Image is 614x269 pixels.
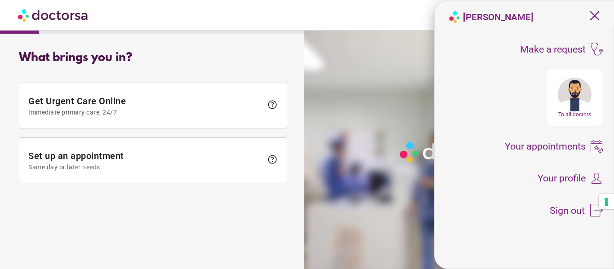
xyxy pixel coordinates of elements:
[463,12,534,22] strong: [PERSON_NAME]
[19,51,287,65] div: What brings you in?
[590,43,603,56] img: icons8-stethoscope-100.png
[590,204,603,216] img: icons8-sign-out-50.png
[550,206,585,216] span: Sign out
[590,140,603,153] img: icons8-booking-100.png
[28,163,263,171] span: Same day or later needs
[28,150,263,171] span: Set up an appointment
[586,7,603,24] span: close
[520,44,586,54] span: Make a request
[599,194,614,209] button: Your consent preferences for tracking technologies
[18,5,89,25] img: Doctorsa.com
[396,138,519,166] img: Logo-Doctorsa-trans-White-partial-flat.png
[28,96,263,116] span: Get Urgent Care Online
[505,141,586,151] span: Your appointments
[28,109,263,116] span: Immediate primary care, 24/7
[538,173,586,183] span: Your profile
[549,111,601,118] div: To all doctors
[267,99,278,110] span: help
[590,172,603,185] img: icons8-customer-100.png
[267,154,278,165] span: help
[448,11,461,23] img: logo-doctorsa-baloon.png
